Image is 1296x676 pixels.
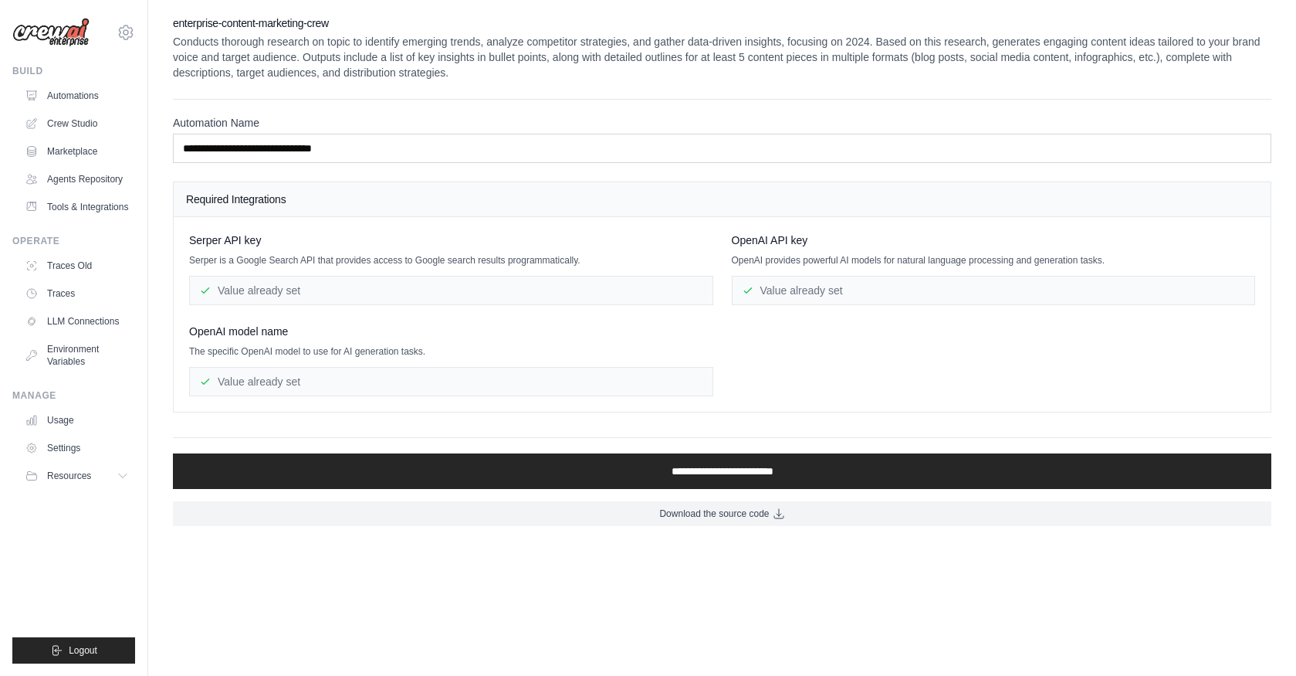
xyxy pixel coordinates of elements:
[173,34,1271,80] p: Conducts thorough research on topic to identify emerging trends, analyze competitor strategies, a...
[19,253,135,278] a: Traces Old
[19,464,135,488] button: Resources
[189,345,713,358] p: The specific OpenAI model to use for AI generation tasks.
[189,233,261,248] span: Serper API key
[19,408,135,433] a: Usage
[173,501,1271,526] a: Download the source code
[19,436,135,460] a: Settings
[19,281,135,306] a: Traces
[47,470,91,482] span: Resources
[732,254,1256,267] p: OpenAI provides powerful AI models for natural language processing and generation tasks.
[19,111,135,136] a: Crew Studio
[19,337,135,374] a: Environment Variables
[189,324,288,339] span: OpenAI model name
[189,276,713,305] div: Value already set
[19,167,135,192] a: Agents Repository
[12,389,135,402] div: Manage
[659,508,769,520] span: Download the source code
[173,15,1271,31] h2: enterprise-content-marketing-crew
[69,644,97,657] span: Logout
[189,254,713,267] p: Serper is a Google Search API that provides access to Google search results programmatically.
[12,637,135,664] button: Logout
[12,235,135,247] div: Operate
[12,65,135,77] div: Build
[19,139,135,164] a: Marketplace
[19,83,135,108] a: Automations
[732,233,808,248] span: OpenAI API key
[189,367,713,396] div: Value already set
[186,192,1258,207] h4: Required Integrations
[19,195,135,219] a: Tools & Integrations
[732,276,1256,305] div: Value already set
[19,309,135,334] a: LLM Connections
[12,18,90,47] img: Logo
[173,115,1271,131] label: Automation Name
